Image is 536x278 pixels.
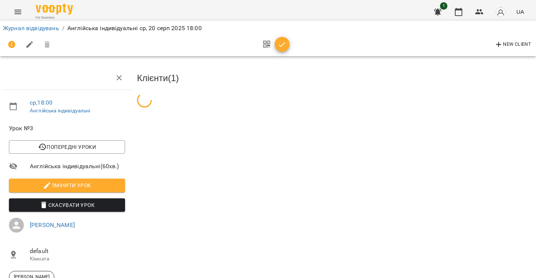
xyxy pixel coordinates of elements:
[516,8,524,16] span: UA
[30,247,125,256] span: default
[15,201,119,210] span: Скасувати Урок
[440,2,447,10] span: 1
[9,198,125,212] button: Скасувати Урок
[15,181,119,190] span: Змінити урок
[494,40,531,49] span: New Client
[9,3,27,21] button: Menu
[137,73,533,83] h3: Клієнти ( 1 )
[36,15,73,20] span: For Business
[36,4,73,15] img: Voopty Logo
[15,143,119,151] span: Попередні уроки
[67,24,202,33] p: Англійська індивідуальні ср, 20 серп 2025 18:00
[30,162,125,171] span: Англійська індивідуальні ( 60 хв. )
[9,124,125,133] span: Урок №3
[492,39,533,51] button: New Client
[30,108,90,114] a: Англійська індивідуальні
[30,221,75,229] a: [PERSON_NAME]
[3,25,59,32] a: Журнал відвідувань
[9,179,125,192] button: Змінити урок
[30,99,52,106] a: ср , 18:00
[495,7,506,17] img: avatar_s.png
[62,24,64,33] li: /
[3,24,533,33] nav: breadcrumb
[9,140,125,154] button: Попередні уроки
[30,255,125,263] p: Кімната
[513,5,527,19] button: UA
